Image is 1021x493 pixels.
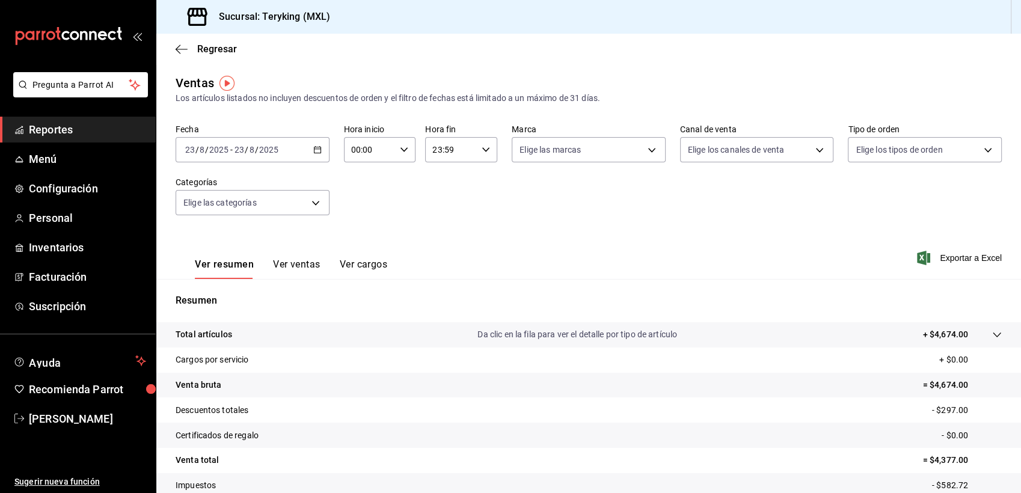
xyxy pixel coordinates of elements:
label: Canal de venta [680,125,834,133]
span: Configuración [29,180,146,197]
input: -- [249,145,255,155]
p: - $297.00 [932,404,1002,417]
span: Recomienda Parrot [29,381,146,397]
button: Exportar a Excel [919,251,1002,265]
span: Inventarios [29,239,146,256]
span: Regresar [197,43,237,55]
span: [PERSON_NAME] [29,411,146,427]
span: / [245,145,248,155]
span: Suscripción [29,298,146,314]
p: - $0.00 [942,429,1002,442]
span: Pregunta a Parrot AI [32,79,129,91]
p: Venta bruta [176,379,221,391]
p: Certificados de regalo [176,429,259,442]
span: Menú [29,151,146,167]
a: Pregunta a Parrot AI [8,87,148,100]
span: Elige los canales de venta [688,144,784,156]
label: Marca [512,125,666,133]
span: Reportes [29,121,146,138]
input: -- [234,145,245,155]
label: Categorías [176,178,330,186]
p: Da clic en la fila para ver el detalle por tipo de artículo [477,328,677,341]
input: ---- [259,145,279,155]
span: Ayuda [29,354,130,368]
p: Venta total [176,454,219,467]
button: Regresar [176,43,237,55]
span: / [195,145,199,155]
span: Facturación [29,269,146,285]
button: open_drawer_menu [132,31,142,41]
span: Sugerir nueva función [14,476,146,488]
div: navigation tabs [195,259,387,279]
input: ---- [209,145,229,155]
span: Elige los tipos de orden [856,144,942,156]
button: Ver resumen [195,259,254,279]
p: Total artículos [176,328,232,341]
p: Descuentos totales [176,404,248,417]
p: Cargos por servicio [176,354,249,366]
input: -- [199,145,205,155]
button: Ver cargos [340,259,388,279]
span: Elige las marcas [520,144,581,156]
label: Hora fin [425,125,497,133]
label: Tipo de orden [848,125,1002,133]
p: - $582.72 [932,479,1002,492]
p: = $4,377.00 [923,454,1002,467]
div: Los artículos listados no incluyen descuentos de orden y el filtro de fechas está limitado a un m... [176,92,1002,105]
p: = $4,674.00 [923,379,1002,391]
p: Impuestos [176,479,216,492]
input: -- [185,145,195,155]
span: - [230,145,233,155]
p: + $4,674.00 [923,328,968,341]
span: / [205,145,209,155]
p: + $0.00 [939,354,1002,366]
label: Fecha [176,125,330,133]
button: Ver ventas [273,259,320,279]
button: Pregunta a Parrot AI [13,72,148,97]
span: Elige las categorías [183,197,257,209]
h3: Sucursal: Teryking (MXL) [209,10,330,24]
p: Resumen [176,293,1002,308]
span: Personal [29,210,146,226]
span: / [255,145,259,155]
label: Hora inicio [344,125,416,133]
img: Tooltip marker [219,76,235,91]
div: Ventas [176,74,214,92]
